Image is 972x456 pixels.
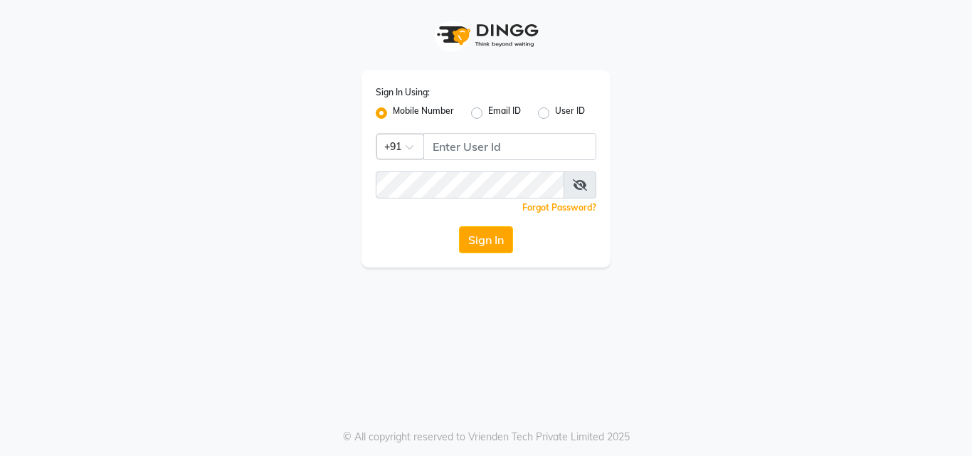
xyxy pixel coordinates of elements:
img: logo1.svg [429,14,543,56]
a: Forgot Password? [522,202,596,213]
button: Sign In [459,226,513,253]
input: Username [423,133,596,160]
input: Username [376,171,564,198]
label: Sign In Using: [376,86,430,99]
label: Email ID [488,105,521,122]
label: User ID [555,105,585,122]
label: Mobile Number [393,105,454,122]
